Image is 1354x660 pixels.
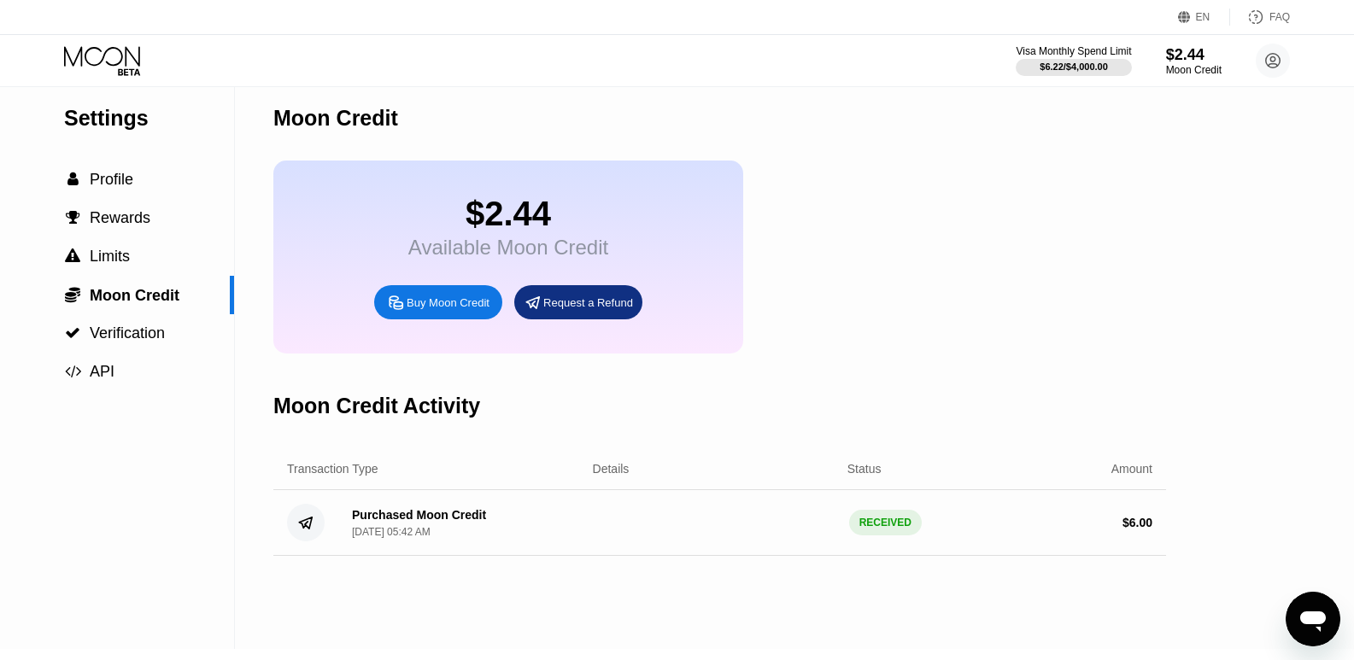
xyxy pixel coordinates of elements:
[64,248,81,264] div: 
[64,210,81,225] div: 
[847,462,882,476] div: Status
[64,325,81,341] div: 
[374,285,502,319] div: Buy Moon Credit
[1040,61,1108,72] div: $6.22 / $4,000.00
[408,195,608,233] div: $2.44
[67,172,79,187] span: 
[1166,46,1222,64] div: $2.44
[352,508,486,522] div: Purchased Moon Credit
[90,324,165,342] span: Verification
[1016,45,1131,57] div: Visa Monthly Spend Limit
[90,248,130,265] span: Limits
[1269,11,1290,23] div: FAQ
[64,172,81,187] div: 
[1016,45,1131,76] div: Visa Monthly Spend Limit$6.22/$4,000.00
[90,171,133,188] span: Profile
[90,363,114,380] span: API
[514,285,642,319] div: Request a Refund
[287,462,378,476] div: Transaction Type
[593,462,630,476] div: Details
[1166,46,1222,76] div: $2.44Moon Credit
[65,364,81,379] span: 
[407,295,489,310] div: Buy Moon Credit
[1111,462,1152,476] div: Amount
[1230,9,1290,26] div: FAQ
[64,106,234,131] div: Settings
[1196,11,1210,23] div: EN
[1286,592,1340,646] iframe: Button to launch messaging window, conversation in progress
[1166,64,1222,76] div: Moon Credit
[65,248,80,264] span: 
[90,209,150,226] span: Rewards
[352,526,431,538] div: [DATE] 05:42 AM
[273,106,398,131] div: Moon Credit
[66,210,80,225] span: 
[849,510,922,535] div: RECEIVED
[90,287,179,304] span: Moon Credit
[65,325,80,341] span: 
[64,364,81,379] div: 
[408,236,608,260] div: Available Moon Credit
[543,295,633,310] div: Request a Refund
[1178,9,1230,26] div: EN
[273,394,480,418] div: Moon Credit Activity
[1122,516,1152,529] div: $ 6.00
[64,286,81,303] div: 
[65,286,80,303] span: 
